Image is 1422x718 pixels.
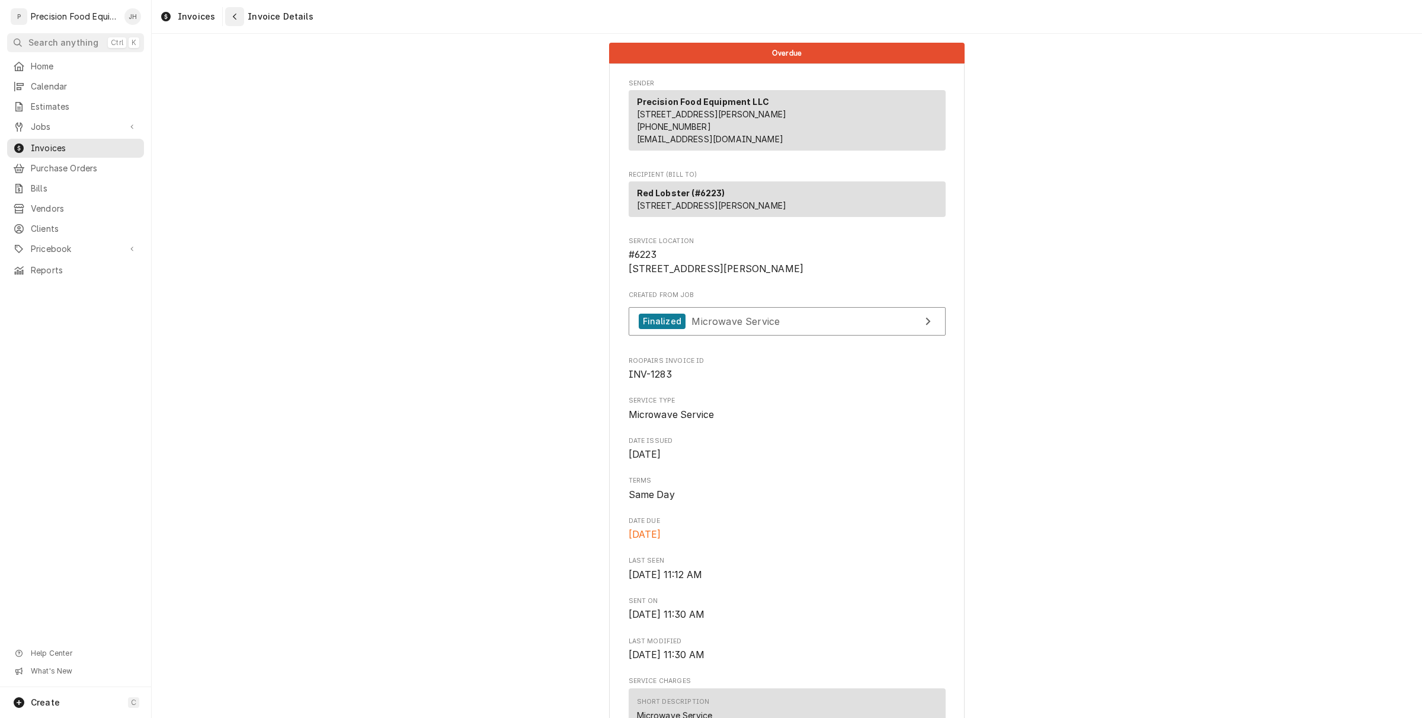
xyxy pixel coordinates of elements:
[629,237,946,276] div: Service Location
[7,159,144,178] a: Purchase Orders
[31,203,138,215] span: Vendors
[629,488,946,502] span: Terms
[7,33,144,52] button: Search anythingCtrlK
[629,448,946,462] span: Date Issued
[629,291,946,300] span: Created From Job
[225,7,244,26] button: Navigate back
[31,666,137,676] span: What's New
[629,476,946,486] span: Terms
[31,649,137,658] span: Help Center
[629,608,946,622] span: Sent On
[7,663,144,679] a: Go to What's New
[7,57,144,76] a: Home
[629,569,702,580] span: [DATE] 11:12 AM
[637,109,787,119] span: [STREET_ADDRESS][PERSON_NAME]
[629,528,946,542] span: Date Due
[7,240,144,259] a: Go to Pricebook
[772,49,802,57] span: Overdue
[31,223,138,235] span: Clients
[637,122,711,132] a: [PHONE_NUMBER]
[629,409,715,420] span: Microwave Service
[31,162,138,174] span: Purchase Orders
[7,97,144,116] a: Estimates
[629,368,946,382] span: Roopairs Invoice ID
[31,142,138,154] span: Invoices
[629,181,946,222] div: Recipient (Bill To)
[7,179,144,198] a: Bills
[629,90,946,155] div: Sender
[629,79,946,156] div: Invoice Sender
[637,134,783,144] a: [EMAIL_ADDRESS][DOMAIN_NAME]
[629,396,946,422] div: Service Type
[7,199,144,218] a: Vendors
[629,676,946,686] span: Service Charges
[637,188,725,198] strong: Red Lobster (#6223)
[629,436,946,446] span: Date Issued
[629,556,946,566] span: Last Seen
[31,243,120,255] span: Pricebook
[629,637,946,662] div: Last Modified
[155,7,220,26] a: Invoices
[111,38,123,47] span: Ctrl
[629,609,704,620] span: [DATE] 11:30 AM
[637,697,710,707] div: Short Description
[7,77,144,96] a: Calendar
[629,356,946,382] div: Roopairs Invoice ID
[629,649,704,660] span: [DATE] 11:30 AM
[31,183,138,194] span: Bills
[629,568,946,582] span: Last Seen
[609,43,965,63] div: Status
[31,121,120,133] span: Jobs
[11,8,27,25] div: P
[629,556,946,582] div: Last Seen
[31,697,60,707] span: Create
[124,8,141,25] div: Jason Hertel's Avatar
[629,408,946,422] span: Service Type
[691,315,780,327] span: Microwave Service
[178,11,215,23] span: Invoices
[124,8,141,25] div: JH
[629,90,946,151] div: Sender
[28,37,98,49] span: Search anything
[629,489,675,500] span: Same Day
[7,139,144,158] a: Invoices
[31,101,138,113] span: Estimates
[629,181,946,217] div: Recipient (Bill To)
[629,396,946,406] span: Service Type
[629,369,672,380] span: INV-1283
[629,637,946,646] span: Last Modified
[629,170,946,222] div: Invoice Recipient
[629,529,661,540] span: [DATE]
[637,97,769,107] strong: Precision Food Equipment LLC
[629,356,946,366] span: Roopairs Invoice ID
[629,307,946,336] a: View Job
[244,11,313,23] span: Invoice Details
[639,314,686,330] div: Finalized
[7,117,144,136] a: Go to Jobs
[31,264,138,276] span: Reports
[7,645,144,662] a: Go to Help Center
[629,248,946,276] span: Service Location
[31,11,118,23] div: Precision Food Equipment LLC
[629,596,946,606] span: Sent On
[629,170,946,180] span: Recipient (Bill To)
[31,81,138,92] span: Calendar
[629,436,946,462] div: Date Issued
[629,237,946,246] span: Service Location
[629,291,946,342] div: Created From Job
[629,79,946,88] span: Sender
[131,698,136,707] span: C
[7,219,144,238] a: Clients
[637,200,787,210] span: [STREET_ADDRESS][PERSON_NAME]
[629,596,946,622] div: Sent On
[629,249,804,275] span: #6223 [STREET_ADDRESS][PERSON_NAME]
[629,516,946,526] span: Date Due
[132,38,136,47] span: K
[7,261,144,280] a: Reports
[31,60,138,72] span: Home
[629,449,661,460] span: [DATE]
[629,516,946,542] div: Date Due
[629,476,946,502] div: Terms
[629,648,946,662] span: Last Modified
